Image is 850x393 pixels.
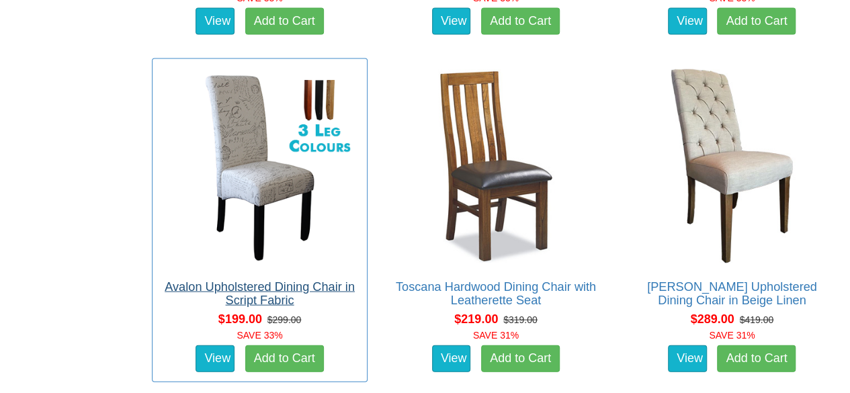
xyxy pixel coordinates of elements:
[196,345,235,372] a: View
[481,345,560,372] a: Add to Cart
[165,280,355,307] a: Avalon Upholstered Dining Chair in Script Fabric
[245,345,324,372] a: Add to Cart
[709,330,755,341] font: SAVE 31%
[632,66,833,267] img: Felice Upholstered Dining Chair in Beige Linen
[481,8,560,35] a: Add to Cart
[691,312,734,326] span: $289.00
[717,345,796,372] a: Add to Cart
[159,66,360,267] img: Avalon Upholstered Dining Chair in Script Fabric
[647,280,817,307] a: [PERSON_NAME] Upholstered Dining Chair in Beige Linen
[668,345,707,372] a: View
[668,8,707,35] a: View
[267,314,302,325] del: $299.00
[395,66,596,267] img: Toscana Hardwood Dining Chair with Leatherette Seat
[473,330,519,341] font: SAVE 31%
[196,8,235,35] a: View
[739,314,773,325] del: $419.00
[218,312,262,326] span: $199.00
[432,8,471,35] a: View
[432,345,471,372] a: View
[245,8,324,35] a: Add to Cart
[237,330,282,341] font: SAVE 33%
[454,312,498,326] span: $219.00
[503,314,538,325] del: $319.00
[396,280,596,307] a: Toscana Hardwood Dining Chair with Leatherette Seat
[717,8,796,35] a: Add to Cart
